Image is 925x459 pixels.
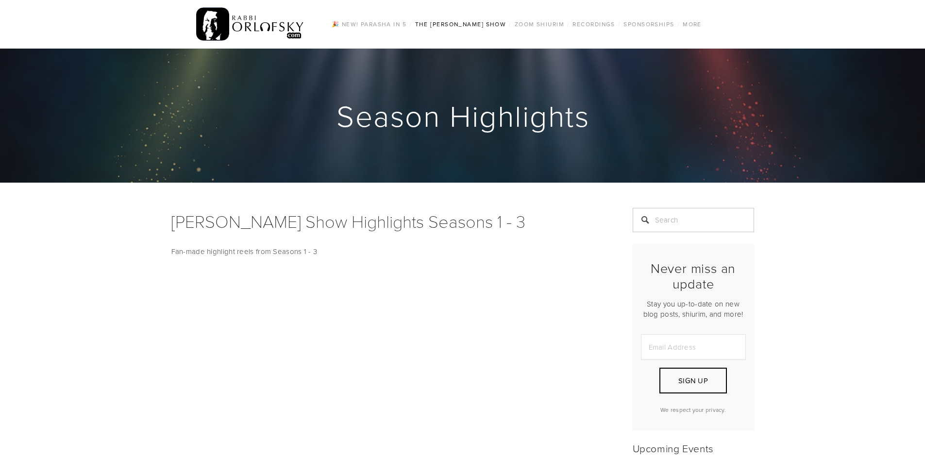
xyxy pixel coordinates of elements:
a: Sponsorships [621,18,677,31]
a: Zoom Shiurim [512,18,567,31]
span: / [677,20,680,28]
span: / [618,20,621,28]
h2: Never miss an update [641,260,746,292]
a: 🎉 NEW! Parasha in 5 [329,18,409,31]
a: More [680,18,705,31]
input: Search [633,208,754,232]
span: / [567,20,570,28]
p: Fan-made highlight reels from Seasons 1 - 3 [171,246,608,257]
span: Sign Up [678,375,708,386]
h1: Season Highlights [171,100,755,131]
p: We respect your privacy. [641,406,746,414]
button: Sign Up [659,368,726,393]
p: Stay you up-to-date on new blog posts, shiurim, and more! [641,299,746,319]
input: Email Address [641,334,746,360]
h2: Upcoming Events [633,442,754,454]
a: Recordings [570,18,618,31]
h1: [PERSON_NAME] Show Highlights Seasons 1 - 3 [171,208,608,234]
a: The [PERSON_NAME] Show [412,18,509,31]
img: RabbiOrlofsky.com [196,5,304,43]
span: / [509,20,511,28]
span: / [409,20,412,28]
